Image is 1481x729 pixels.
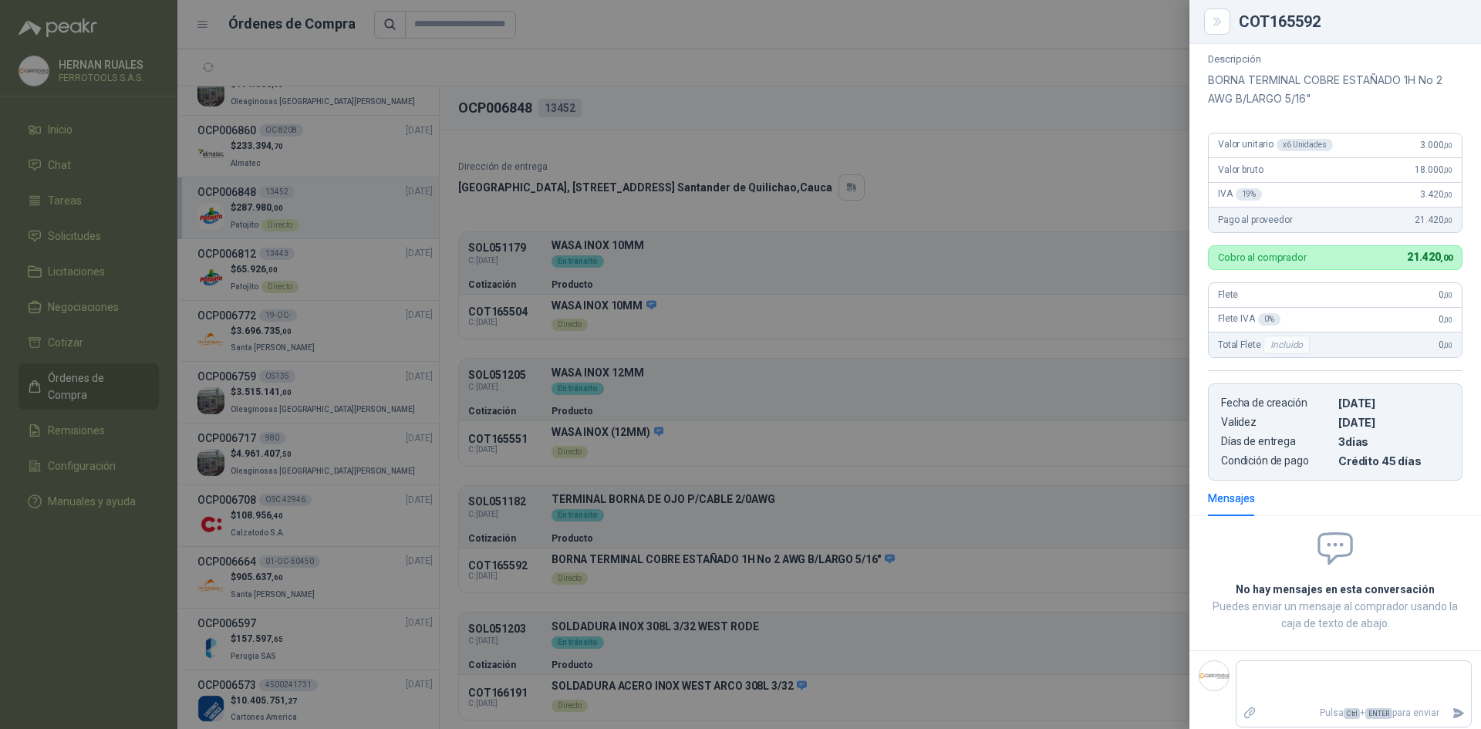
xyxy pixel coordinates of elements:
span: 21.420 [1407,251,1452,263]
span: ,00 [1443,191,1452,199]
span: ,00 [1443,341,1452,349]
span: 3.000 [1420,140,1452,150]
span: 21.420 [1415,214,1452,225]
span: Valor unitario [1218,139,1333,151]
span: 0 [1439,314,1452,325]
p: BORNA TERMINAL COBRE ESTAÑADO 1H No 2 AWG B/LARGO 5/16" [1208,71,1462,108]
span: 0 [1439,339,1452,350]
div: x 6 Unidades [1277,139,1333,151]
p: Validez [1221,416,1332,429]
span: ENTER [1365,708,1392,719]
p: 3 dias [1338,435,1449,448]
p: Fecha de creación [1221,397,1332,410]
div: Mensajes [1208,490,1255,507]
span: ,00 [1440,253,1452,263]
span: Total Flete [1218,336,1313,354]
span: Ctrl [1344,708,1360,719]
span: IVA [1218,188,1262,201]
span: Flete [1218,289,1238,300]
span: Valor bruto [1218,164,1263,175]
div: COT165592 [1239,14,1462,29]
span: 0 [1439,289,1452,300]
p: Cobro al comprador [1218,252,1307,262]
p: Condición de pago [1221,454,1332,467]
h2: No hay mensajes en esta conversación [1208,581,1462,598]
p: [DATE] [1338,397,1449,410]
span: 3.420 [1420,189,1452,200]
p: Días de entrega [1221,435,1332,448]
p: Descripción [1208,53,1462,65]
p: Pulsa + para enviar [1263,700,1446,727]
label: Adjuntar archivos [1236,700,1263,727]
button: Close [1208,12,1226,31]
span: Flete IVA [1218,313,1280,326]
p: Puedes enviar un mensaje al comprador usando la caja de texto de abajo. [1208,598,1462,632]
span: 18.000 [1415,164,1452,175]
span: ,00 [1443,291,1452,299]
span: ,00 [1443,141,1452,150]
div: 0 % [1258,313,1280,326]
span: Pago al proveedor [1218,214,1293,225]
span: ,00 [1443,316,1452,324]
button: Enviar [1446,700,1471,727]
p: Crédito 45 días [1338,454,1449,467]
div: 19 % [1236,188,1263,201]
span: ,00 [1443,166,1452,174]
span: ,00 [1443,216,1452,224]
div: Incluido [1263,336,1310,354]
img: Company Logo [1199,661,1229,690]
p: [DATE] [1338,416,1449,429]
